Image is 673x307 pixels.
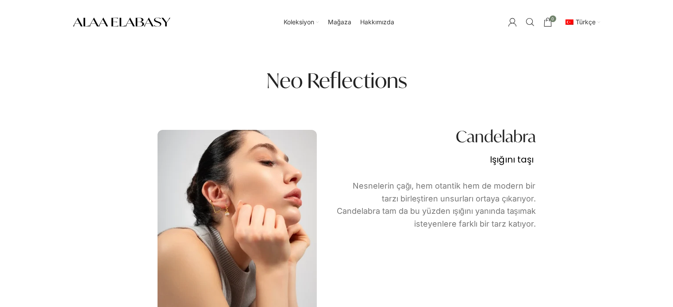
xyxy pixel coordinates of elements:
div: İkincil navigasyon [559,13,605,31]
span: Mağaza [328,18,351,27]
img: Türkçe [565,19,573,25]
span: Işığını taşı [490,153,534,166]
a: tr_TRTürkçe [563,13,600,31]
h4: neo reflections [266,66,407,95]
a: 0 [539,13,557,31]
a: Mağaza [328,13,351,31]
a: Arama [521,13,539,31]
span: 0 [550,15,556,22]
a: Hakkımızda [360,13,394,31]
span: Türkçe [576,18,596,26]
div: Ana yönlendirici [175,13,504,31]
a: Site logo [73,18,170,25]
span: Hakkımızda [360,18,394,27]
a: Koleksiyon [284,13,319,31]
a: Image link [158,236,317,243]
span: Koleksiyon [284,18,314,27]
h3: Candelabra [456,125,536,148]
p: Nesnelerin çağı, hem otantik hem de modern bir tarzı birleştiren unsurları ortaya çıkarıyor. Cand... [337,180,536,231]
